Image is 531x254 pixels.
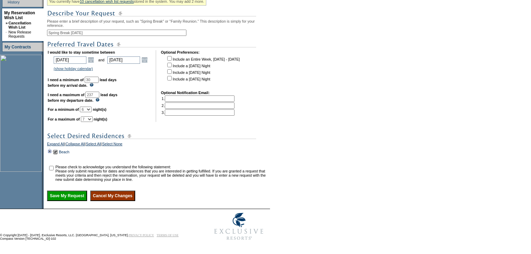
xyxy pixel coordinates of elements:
a: My Contracts [5,45,31,49]
b: Optional Preferences: [161,50,200,54]
a: Cancellation Wish List [8,21,31,29]
a: Collapse All [66,142,85,148]
b: For a minimum of [48,107,79,111]
a: Open the calendar popup. [141,56,148,64]
a: PRIVACY POLICY [129,233,154,237]
a: Expand All [47,142,64,148]
b: night(s) [93,107,106,111]
input: Date format: M/D/Y. Shortcut keys: [T] for Today. [UP] or [.] for Next Day. [DOWN] or [,] for Pre... [54,56,86,64]
td: 2. [162,102,234,109]
a: Select All [86,142,101,148]
a: Select None [102,142,122,148]
img: questionMark_lightBlue.gif [95,98,100,102]
b: For a maximum of [48,117,80,121]
a: New Release Requests [8,30,31,38]
td: Please check to acknowledge you understand the following statement: Please only submit requests f... [55,165,268,182]
td: Include an Entire Week, [DATE] - [DATE] Include a [DATE] Night Include a [DATE] Night Include a [... [166,55,240,86]
a: Open the calendar popup. [87,56,95,64]
div: | | | [47,142,268,148]
img: questionMark_lightBlue.gif [90,83,94,87]
input: Cancel My Changes [90,191,135,201]
input: Date format: M/D/Y. Shortcut keys: [T] for Today. [UP] or [.] for Next Day. [DOWN] or [,] for Pre... [107,56,140,64]
td: and [97,55,106,65]
td: 3. [162,109,234,116]
b: I need a minimum of [48,78,84,82]
input: Save My Request [47,191,87,201]
b: I would like to stay sometime between [48,50,115,54]
a: TERMS OF USE [157,233,179,237]
b: night(s) [94,117,107,121]
td: 1. [162,95,234,102]
b: I need a maximum of [48,93,84,97]
img: Exclusive Resorts [208,209,270,244]
a: My Reservation Wish List [4,10,35,20]
td: · [6,30,8,38]
b: lead days before my arrival date. [48,78,117,87]
a: (show holiday calendar) [54,67,93,71]
b: Optional Notification Email: [161,91,210,95]
a: Beach [59,150,69,154]
b: » [6,21,8,25]
b: lead days before my departure date. [48,93,117,102]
